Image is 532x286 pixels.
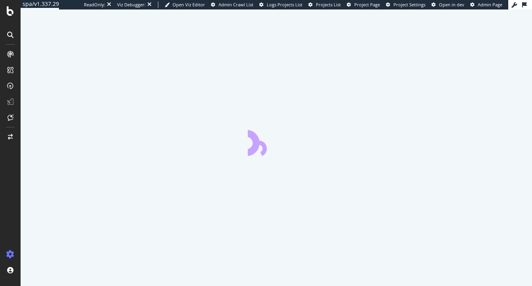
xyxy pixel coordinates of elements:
[165,2,205,8] a: Open Viz Editor
[173,2,205,8] span: Open Viz Editor
[354,2,380,8] span: Project Page
[439,2,464,8] span: Open in dev
[478,2,502,8] span: Admin Page
[308,2,341,8] a: Projects List
[431,2,464,8] a: Open in dev
[267,2,302,8] span: Logs Projects List
[117,2,146,8] div: Viz Debugger:
[218,2,253,8] span: Admin Crawl List
[470,2,502,8] a: Admin Page
[84,2,105,8] div: ReadOnly:
[248,127,305,156] div: animation
[393,2,426,8] span: Project Settings
[316,2,341,8] span: Projects List
[386,2,426,8] a: Project Settings
[259,2,302,8] a: Logs Projects List
[347,2,380,8] a: Project Page
[211,2,253,8] a: Admin Crawl List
